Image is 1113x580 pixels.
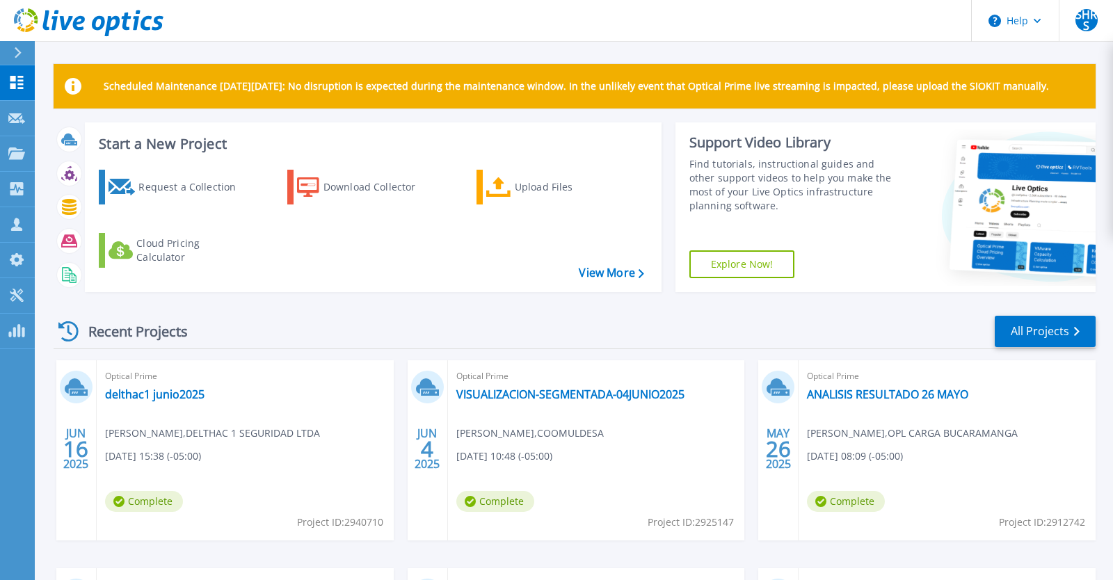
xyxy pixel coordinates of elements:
[104,81,1049,92] p: Scheduled Maintenance [DATE][DATE]: No disruption is expected during the maintenance window. In t...
[99,233,254,268] a: Cloud Pricing Calculator
[105,491,183,512] span: Complete
[689,250,795,278] a: Explore Now!
[105,449,201,464] span: [DATE] 15:38 (-05:00)
[414,424,440,474] div: JUN 2025
[297,515,383,530] span: Project ID: 2940710
[99,136,643,152] h3: Start a New Project
[807,426,1018,441] span: [PERSON_NAME] , OPL CARGA BUCARAMANGA
[807,369,1087,384] span: Optical Prime
[456,387,684,401] a: VISUALIZACION-SEGMENTADA-04JUNIO2025
[105,387,205,401] a: delthac1 junio2025
[807,387,968,401] a: ANALISIS RESULTADO 26 MAYO
[477,170,632,204] a: Upload Files
[99,170,254,204] a: Request a Collection
[421,443,433,455] span: 4
[138,173,250,201] div: Request a Collection
[765,424,792,474] div: MAY 2025
[515,173,626,201] div: Upload Files
[995,316,1096,347] a: All Projects
[456,491,534,512] span: Complete
[689,157,901,213] div: Find tutorials, instructional guides and other support videos to help you make the most of your L...
[807,491,885,512] span: Complete
[807,449,903,464] span: [DATE] 08:09 (-05:00)
[1075,9,1098,31] span: SHRS
[323,173,435,201] div: Download Collector
[287,170,442,204] a: Download Collector
[136,236,248,264] div: Cloud Pricing Calculator
[456,449,552,464] span: [DATE] 10:48 (-05:00)
[105,369,385,384] span: Optical Prime
[63,424,89,474] div: JUN 2025
[999,515,1085,530] span: Project ID: 2912742
[689,134,901,152] div: Support Video Library
[579,266,643,280] a: View More
[766,443,791,455] span: 26
[54,314,207,348] div: Recent Projects
[456,426,604,441] span: [PERSON_NAME] , COOMULDESA
[648,515,734,530] span: Project ID: 2925147
[105,426,320,441] span: [PERSON_NAME] , DELTHAC 1 SEGURIDAD LTDA
[63,443,88,455] span: 16
[456,369,737,384] span: Optical Prime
